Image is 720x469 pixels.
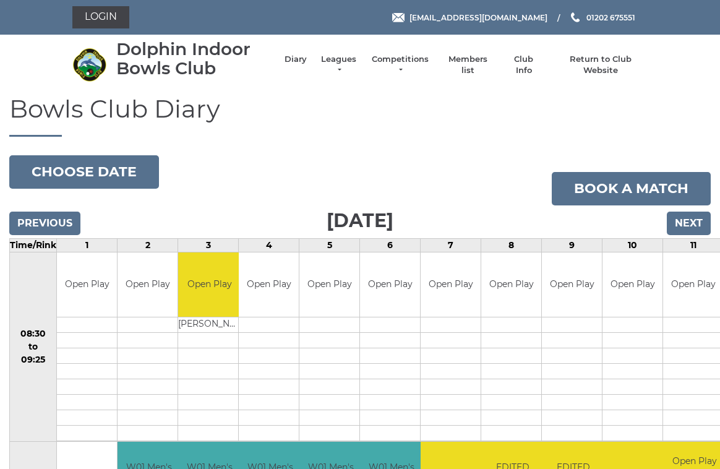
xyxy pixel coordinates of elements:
a: Phone us 01202 675551 [569,12,635,24]
input: Previous [9,212,80,235]
td: 7 [421,238,481,252]
h1: Bowls Club Diary [9,95,711,137]
img: Dolphin Indoor Bowls Club [72,48,106,82]
td: Open Play [118,252,178,317]
a: Login [72,6,129,28]
a: Competitions [371,54,430,76]
td: Open Play [421,252,481,317]
td: Time/Rink [10,238,57,252]
a: Email [EMAIL_ADDRESS][DOMAIN_NAME] [392,12,547,24]
div: Dolphin Indoor Bowls Club [116,40,272,78]
button: Choose date [9,155,159,189]
td: 9 [542,238,602,252]
input: Next [667,212,711,235]
a: Book a match [552,172,711,205]
td: Open Play [542,252,602,317]
td: 2 [118,238,178,252]
td: Open Play [239,252,299,317]
td: Open Play [299,252,359,317]
a: Return to Club Website [554,54,648,76]
a: Members list [442,54,493,76]
td: 1 [57,238,118,252]
td: 8 [481,238,542,252]
td: 10 [602,238,663,252]
a: Leagues [319,54,358,76]
td: 5 [299,238,360,252]
td: Open Play [178,252,241,317]
td: [PERSON_NAME] [178,317,241,333]
span: 01202 675551 [586,12,635,22]
td: Open Play [602,252,662,317]
span: [EMAIL_ADDRESS][DOMAIN_NAME] [409,12,547,22]
td: Open Play [360,252,420,317]
td: 4 [239,238,299,252]
a: Diary [285,54,307,65]
img: Phone us [571,12,580,22]
img: Email [392,13,405,22]
td: 08:30 to 09:25 [10,252,57,442]
td: 3 [178,238,239,252]
td: 6 [360,238,421,252]
td: Open Play [481,252,541,317]
td: Open Play [57,252,117,317]
a: Club Info [506,54,542,76]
